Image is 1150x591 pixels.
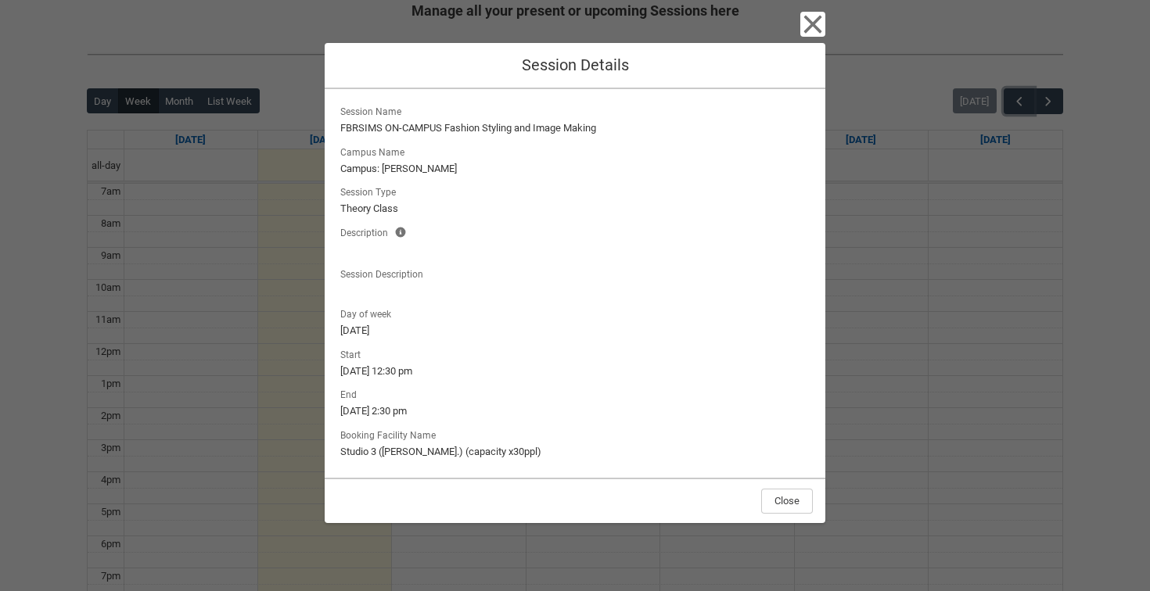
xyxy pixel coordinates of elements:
[340,385,363,402] span: End
[340,323,810,338] lightning-formatted-text: [DATE]
[340,444,810,460] lightning-formatted-text: Studio 3 ([PERSON_NAME].) (capacity x30ppl)
[340,223,394,240] span: Description
[340,142,411,159] span: Campus Name
[800,12,825,37] button: Close
[340,201,810,217] lightning-formatted-text: Theory Class
[340,264,429,281] span: Session Description
[340,182,402,199] span: Session Type
[522,56,629,74] span: Session Details
[761,489,813,514] button: Close
[340,120,810,136] lightning-formatted-text: FBRSIMS ON-CAMPUS Fashion Styling and Image Making
[340,345,367,362] span: Start
[340,403,810,419] lightning-formatted-text: [DATE] 2:30 pm
[340,425,442,442] span: Booking Facility Name
[340,161,810,177] lightning-formatted-text: Campus: [PERSON_NAME]
[340,304,397,321] span: Day of week
[340,102,408,119] span: Session Name
[340,364,810,379] lightning-formatted-text: [DATE] 12:30 pm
